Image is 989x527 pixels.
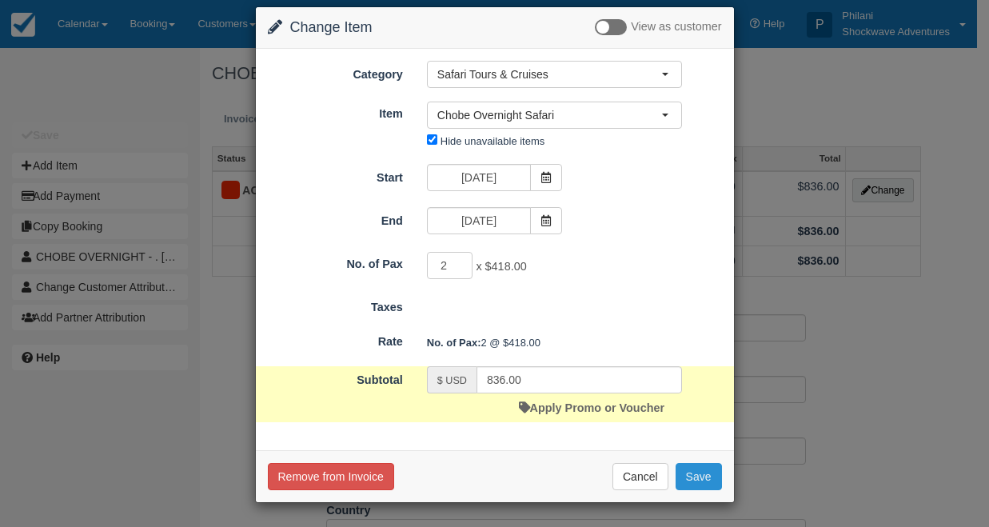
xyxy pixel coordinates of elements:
[268,463,394,490] button: Remove from Invoice
[476,261,526,273] span: x $418.00
[437,375,467,386] small: $ USD
[256,366,415,389] label: Subtotal
[437,107,661,123] span: Chobe Overnight Safari
[256,164,415,186] label: Start
[256,61,415,83] label: Category
[256,100,415,122] label: Item
[441,135,544,147] label: Hide unavailable items
[256,293,415,316] label: Taxes
[427,337,481,349] strong: No. of Pax
[427,102,682,129] button: Chobe Overnight Safari
[256,250,415,273] label: No. of Pax
[256,328,415,350] label: Rate
[437,66,661,82] span: Safari Tours & Cruises
[427,61,682,88] button: Safari Tours & Cruises
[415,329,734,356] div: 2 @ $418.00
[519,401,664,414] a: Apply Promo or Voucher
[612,463,668,490] button: Cancel
[427,252,473,279] input: No. of Pax
[676,463,722,490] button: Save
[631,21,721,34] span: View as customer
[290,19,373,35] span: Change Item
[256,207,415,230] label: End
